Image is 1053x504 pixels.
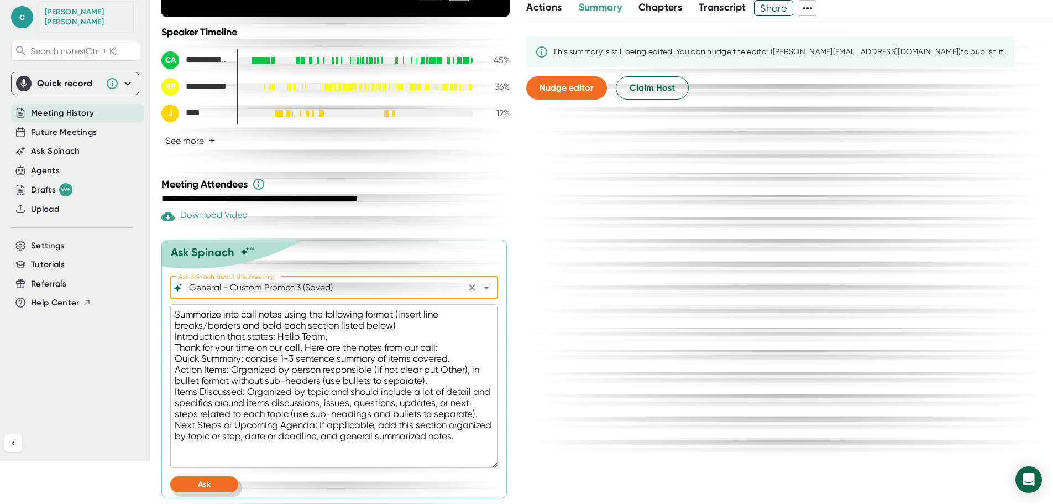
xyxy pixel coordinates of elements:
[161,105,179,122] div: J
[31,107,94,119] button: Meeting History
[31,126,97,139] button: Future Meetings
[31,164,60,177] button: Agents
[31,297,91,309] button: Help Center
[553,47,1005,57] div: This summary is still being edited. You can nudge the editor ([PERSON_NAME][EMAIL_ADDRESS][DOMAIN...
[31,183,72,196] div: Drafts
[59,183,72,196] div: 99+
[638,1,682,13] span: Chapters
[464,280,480,295] button: Clear
[482,81,510,92] div: 36 %
[45,7,128,27] div: Candace Aragon
[31,278,66,290] button: Referrals
[579,1,622,13] span: Summary
[37,78,100,89] div: Quick record
[616,76,689,100] button: Claim Host
[1015,466,1042,493] div: Open Intercom Messenger
[198,480,211,489] span: Ask
[630,81,675,95] span: Claim Host
[539,82,594,93] span: Nudge editor
[161,105,228,122] div: Jenn
[482,55,510,65] div: 45 %
[161,51,228,69] div: Candace Aragon
[31,203,59,216] button: Upload
[161,26,510,38] div: Speaker Timeline
[31,297,80,309] span: Help Center
[31,145,80,158] button: Ask Spinach
[161,78,228,96] div: Renee Parker
[161,131,220,150] button: See more+
[526,1,562,13] span: Actions
[4,434,22,452] button: Collapse sidebar
[526,76,607,100] button: Nudge editor
[479,280,494,295] button: Open
[161,178,512,191] div: Meeting Attendees
[482,108,510,118] div: 12 %
[31,183,72,196] button: Drafts 99+
[161,51,179,69] div: CA
[31,258,65,271] button: Tutorials
[699,1,746,13] span: Transcript
[161,210,248,223] div: Download Video
[11,6,33,28] span: c
[16,72,134,95] div: Quick record
[161,78,179,96] div: RP
[30,46,137,56] span: Search notes (Ctrl + K)
[170,304,498,468] textarea: Summarize into call notes using the following format (insert line breaks/borders and bold each se...
[170,476,238,492] button: Ask
[171,246,234,259] div: Ask Spinach
[208,136,216,145] span: +
[31,240,65,252] button: Settings
[187,280,462,295] input: What can we do to help?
